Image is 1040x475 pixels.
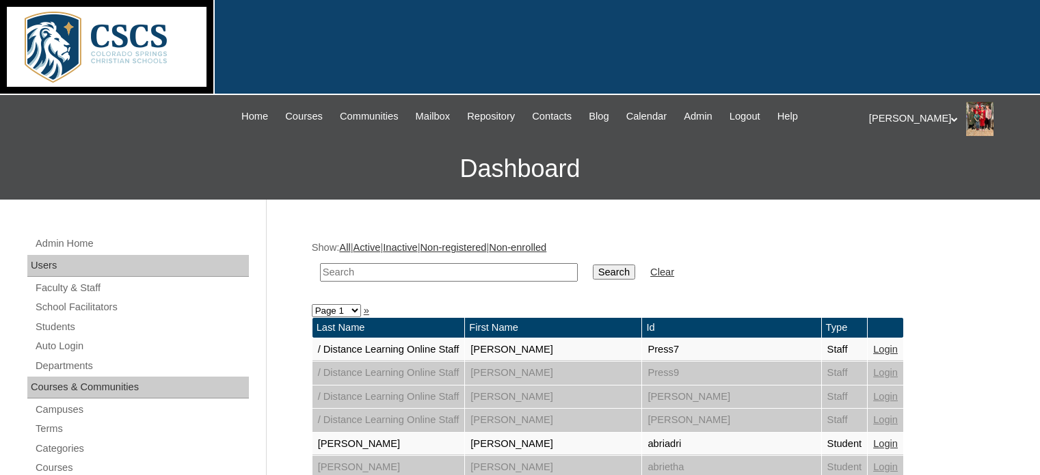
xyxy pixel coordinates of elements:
a: Mailbox [409,109,457,124]
td: [PERSON_NAME] [465,338,641,362]
span: Communities [340,109,399,124]
td: Staff [822,409,868,432]
a: Repository [460,109,522,124]
a: All [339,242,350,253]
a: Blog [582,109,615,124]
div: [PERSON_NAME] [869,102,1026,136]
span: Admin [684,109,712,124]
td: / Distance Learning Online Staff [312,409,465,432]
td: / Distance Learning Online Staff [312,362,465,385]
span: Logout [730,109,760,124]
a: Clear [650,267,674,277]
span: Blog [589,109,609,124]
td: [PERSON_NAME] [465,433,641,456]
img: logo-white.png [7,7,206,87]
div: Users [27,255,249,277]
a: Inactive [383,242,418,253]
td: Type [822,318,868,338]
img: Stephanie Phillips [966,102,994,136]
a: Admin [677,109,719,124]
td: Staff [822,338,868,362]
td: abriadri [642,433,821,456]
td: Press9 [642,362,821,385]
td: [PERSON_NAME] [312,433,465,456]
td: [PERSON_NAME] [465,362,641,385]
a: Active [353,242,380,253]
td: Press7 [642,338,821,362]
span: Courses [285,109,323,124]
a: Contacts [525,109,578,124]
a: Login [873,344,898,355]
span: Contacts [532,109,572,124]
a: Login [873,391,898,402]
a: Non-registered [421,242,487,253]
a: Login [873,438,898,449]
td: Student [822,433,868,456]
a: Home [235,109,275,124]
a: Non-enrolled [489,242,546,253]
a: Departments [34,357,249,375]
td: [PERSON_NAME] [642,409,821,432]
a: Courses [278,109,330,124]
td: First Name [465,318,641,338]
a: School Facilitators [34,299,249,316]
h3: Dashboard [7,138,1033,200]
a: Help [771,109,805,124]
td: [PERSON_NAME] [465,409,641,432]
div: Courses & Communities [27,377,249,398]
a: Auto Login [34,338,249,355]
a: Categories [34,440,249,457]
a: Login [873,414,898,425]
a: Admin Home [34,235,249,252]
td: [PERSON_NAME] [642,385,821,409]
a: Calendar [619,109,674,124]
input: Search [320,263,578,282]
a: Communities [333,109,405,124]
a: Students [34,318,249,336]
a: Campuses [34,401,249,418]
td: [PERSON_NAME] [465,385,641,409]
td: / Distance Learning Online Staff [312,338,465,362]
div: Show: | | | | [312,241,989,289]
a: Login [873,367,898,378]
td: / Distance Learning Online Staff [312,385,465,409]
a: Logout [723,109,767,124]
input: Search [593,264,635,280]
span: Help [777,109,798,124]
a: » [364,305,369,316]
span: Repository [467,109,515,124]
td: Staff [822,385,868,409]
td: Id [642,318,821,338]
a: Faculty & Staff [34,280,249,297]
td: Last Name [312,318,465,338]
span: Mailbox [416,109,451,124]
span: Calendar [626,109,667,124]
a: Terms [34,420,249,437]
span: Home [241,109,268,124]
td: Staff [822,362,868,385]
a: Login [873,461,898,472]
